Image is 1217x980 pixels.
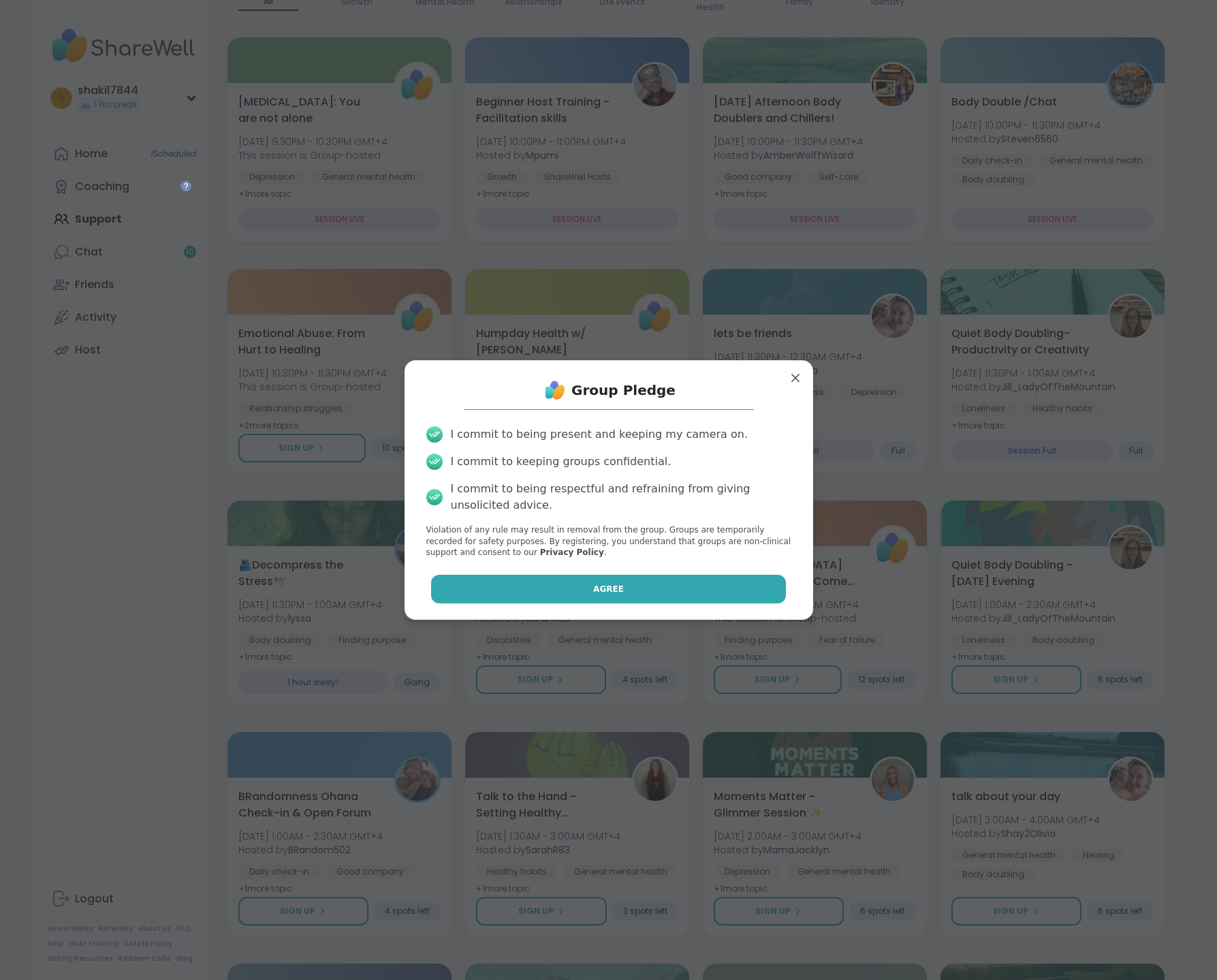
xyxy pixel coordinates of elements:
iframe: Spotlight [180,180,191,191]
span: Agree [593,583,624,595]
div: I commit to keeping groups confidential. [451,454,671,470]
div: I commit to being respectful and refraining from giving unsolicited advice. [451,481,791,513]
h1: Group Pledge [571,381,676,400]
div: I commit to being present and keeping my camera on. [451,426,748,443]
p: Violation of any rule may result in removal from the group. Groups are temporarily recorded for s... [426,524,791,558]
button: Agree [431,575,786,603]
a: Privacy Policy [540,548,604,557]
img: ShareWell Logo [541,377,569,404]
